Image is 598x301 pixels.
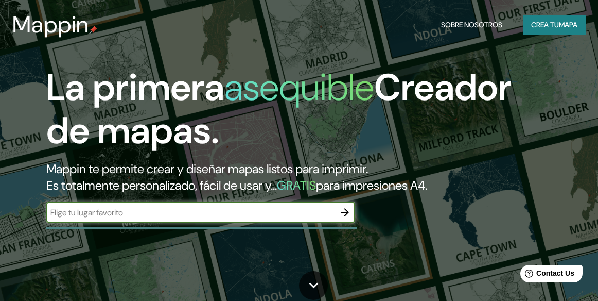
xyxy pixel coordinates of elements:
font: Mappin te permite crear y diseñar mapas listos para imprimir. [46,161,368,177]
input: Elige tu lugar favorito [46,207,335,219]
font: La primera [46,63,224,111]
font: GRATIS [277,177,316,193]
font: asequible [224,63,374,111]
font: Mappin [12,10,89,40]
button: Crea tumapa [523,15,586,35]
font: mapa [559,20,577,29]
iframe: Help widget launcher [506,261,587,290]
font: Creador de mapas. [46,63,512,155]
font: Crea tu [531,20,559,29]
font: para impresiones A4. [316,177,427,193]
img: pin de mapeo [89,26,97,34]
font: Sobre nosotros [441,20,502,29]
button: Sobre nosotros [437,15,506,35]
font: Es totalmente personalizado, fácil de usar y... [46,177,277,193]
